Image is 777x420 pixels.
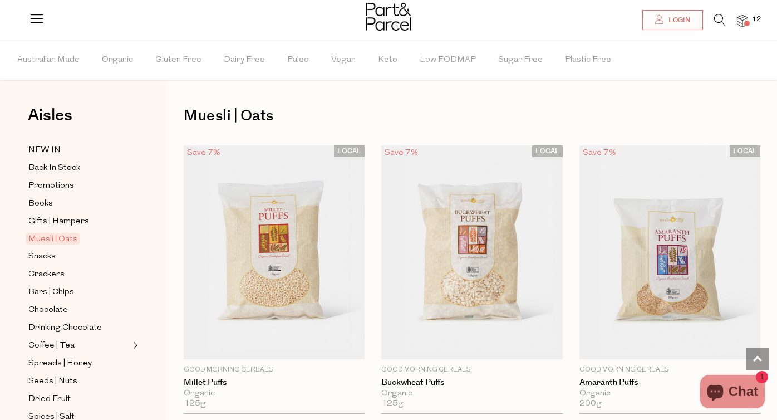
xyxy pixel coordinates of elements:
img: Buckwheat Puffs [381,145,562,359]
a: Promotions [28,179,130,193]
a: 12 [737,15,748,27]
a: Drinking Chocolate [28,321,130,335]
span: Low FODMAP [420,41,476,80]
div: Save 7% [579,145,619,160]
div: Organic [381,389,562,399]
span: Australian Made [17,41,80,80]
span: Sugar Free [498,41,543,80]
img: Amaranth Puffs [579,145,760,359]
div: Organic [579,389,760,399]
span: Chocolate [28,304,68,317]
span: Gifts | Hampers [28,215,89,228]
span: Seeds | Nuts [28,375,77,388]
img: Millet Puffs [184,145,365,359]
inbox-online-store-chat: Shopify online store chat [697,375,768,411]
p: Good Morning Cereals [184,365,365,375]
span: Snacks [28,250,56,263]
span: Books [28,197,53,211]
span: Dried Fruit [28,393,71,406]
span: Coffee | Tea [28,339,75,353]
span: Paleo [287,41,309,80]
a: Back In Stock [28,161,130,175]
a: Spreads | Honey [28,356,130,370]
a: Coffee | Tea [28,339,130,353]
img: Part&Parcel [366,3,411,31]
p: Good Morning Cereals [381,365,562,375]
a: Login [642,10,703,30]
a: NEW IN [28,143,130,157]
span: Dairy Free [224,41,265,80]
div: Organic [184,389,365,399]
span: 12 [749,14,764,25]
div: Save 7% [381,145,421,160]
span: Crackers [28,268,65,281]
span: Login [666,16,690,25]
a: Amaranth Puffs [579,378,760,388]
a: Bars | Chips [28,285,130,299]
a: Gifts | Hampers [28,214,130,228]
a: Dried Fruit [28,392,130,406]
span: Bars | Chips [28,286,74,299]
a: Seeds | Nuts [28,374,130,388]
span: LOCAL [334,145,365,157]
span: Back In Stock [28,162,80,175]
a: Aisles [28,107,72,135]
a: Millet Puffs [184,378,365,388]
span: Vegan [331,41,356,80]
span: 125g [184,399,206,409]
div: Save 7% [184,145,224,160]
span: Organic [102,41,133,80]
span: Spreads | Honey [28,357,92,370]
a: Snacks [28,250,130,263]
span: NEW IN [28,144,61,157]
span: 125g [381,399,404,409]
span: 200g [579,399,602,409]
a: Chocolate [28,303,130,317]
span: Aisles [28,103,72,128]
span: LOCAL [730,145,760,157]
span: LOCAL [532,145,563,157]
span: Keto [378,41,397,80]
span: Muesli | Oats [26,233,80,245]
a: Books [28,197,130,211]
button: Expand/Collapse Coffee | Tea [130,339,138,352]
h1: Muesli | Oats [184,103,760,129]
span: Promotions [28,179,74,193]
span: Plastic Free [565,41,611,80]
p: Good Morning Cereals [579,365,760,375]
span: Gluten Free [155,41,201,80]
a: Buckwheat Puffs [381,378,562,388]
a: Crackers [28,267,130,281]
a: Muesli | Oats [28,232,130,246]
span: Drinking Chocolate [28,321,102,335]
